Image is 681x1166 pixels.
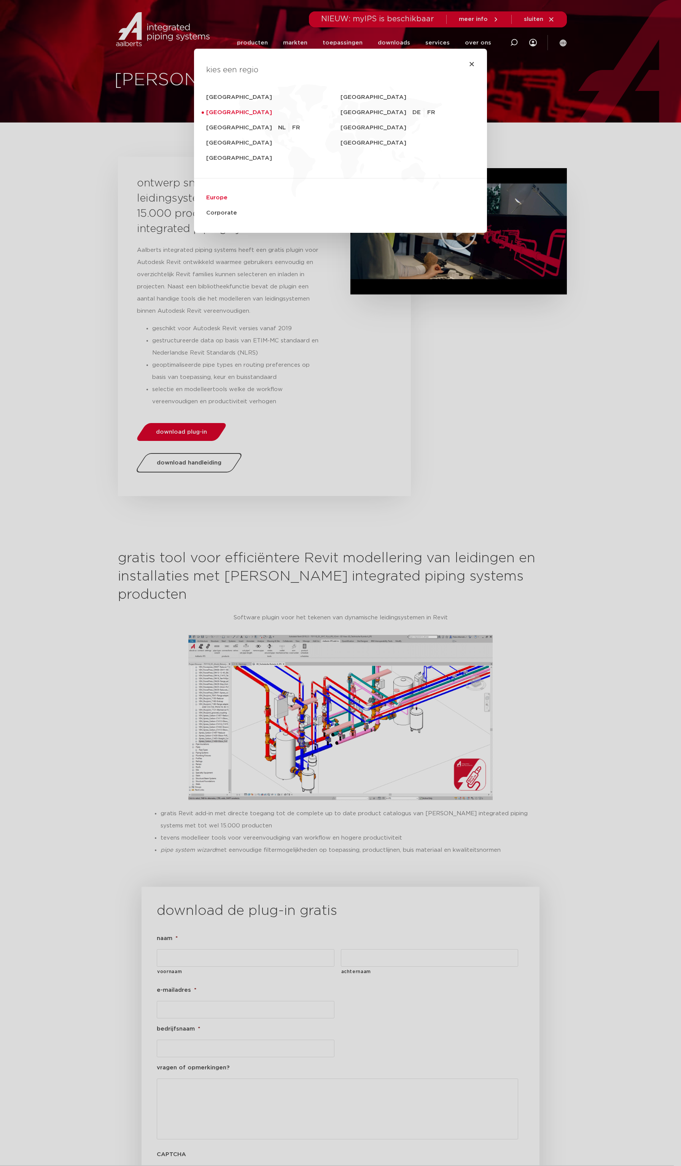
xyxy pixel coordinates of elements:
a: [GEOGRAPHIC_DATA] [206,90,340,105]
h4: kies een regio [206,64,475,76]
ul: [GEOGRAPHIC_DATA] [278,120,300,135]
a: [GEOGRAPHIC_DATA] [340,105,412,120]
ul: [GEOGRAPHIC_DATA] [412,105,441,120]
a: [GEOGRAPHIC_DATA] [206,120,278,135]
a: [GEOGRAPHIC_DATA] [206,105,340,120]
a: [GEOGRAPHIC_DATA] [340,135,475,151]
a: [GEOGRAPHIC_DATA] [206,135,340,151]
a: Europe [206,190,475,205]
a: [GEOGRAPHIC_DATA] [206,151,340,166]
a: Close [469,61,475,67]
a: NL [278,123,289,132]
a: DE [412,108,424,117]
a: [GEOGRAPHIC_DATA] [340,120,475,135]
a: Corporate [206,205,475,221]
a: [GEOGRAPHIC_DATA] [340,90,475,105]
a: FR [427,108,438,117]
a: FR [292,123,300,132]
nav: Menu [206,90,475,221]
